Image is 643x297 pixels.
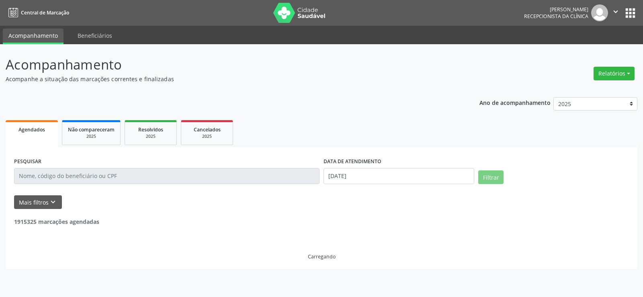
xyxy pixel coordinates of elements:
[524,6,588,13] div: [PERSON_NAME]
[138,126,163,133] span: Resolvidos
[49,198,57,207] i: keyboard_arrow_down
[14,195,62,209] button: Mais filtroskeyboard_arrow_down
[623,6,637,20] button: apps
[68,133,115,139] div: 2025
[524,13,588,20] span: Recepcionista da clínica
[6,6,69,19] a: Central de Marcação
[478,170,504,184] button: Filtrar
[14,218,99,225] strong: 1915325 marcações agendadas
[6,55,448,75] p: Acompanhamento
[611,7,620,16] i: 
[594,67,635,80] button: Relatórios
[6,75,448,83] p: Acompanhe a situação das marcações correntes e finalizadas
[308,253,336,260] div: Carregando
[591,4,608,21] img: img
[3,29,63,44] a: Acompanhamento
[324,156,381,168] label: DATA DE ATENDIMENTO
[608,4,623,21] button: 
[68,126,115,133] span: Não compareceram
[324,168,474,184] input: Selecione um intervalo
[187,133,227,139] div: 2025
[194,126,221,133] span: Cancelados
[14,168,319,184] input: Nome, código do beneficiário ou CPF
[18,126,45,133] span: Agendados
[14,156,41,168] label: PESQUISAR
[479,97,551,107] p: Ano de acompanhamento
[21,9,69,16] span: Central de Marcação
[72,29,118,43] a: Beneficiários
[131,133,171,139] div: 2025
